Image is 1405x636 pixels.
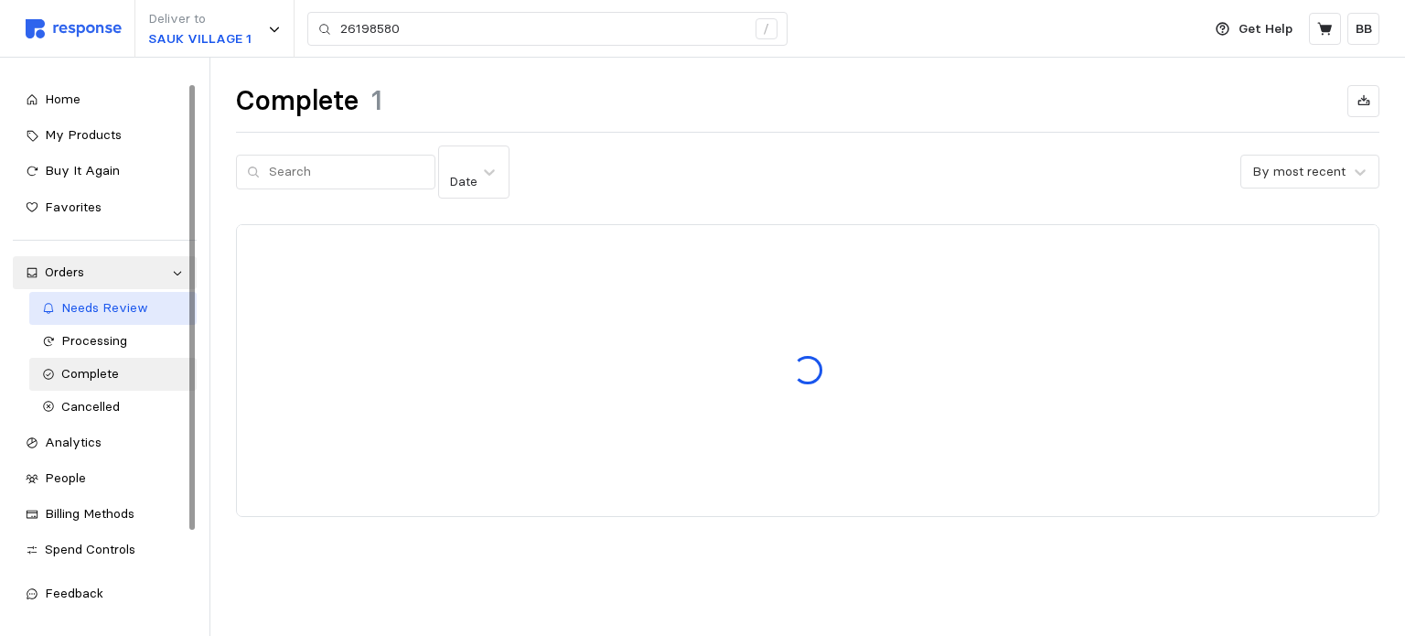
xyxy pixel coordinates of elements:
[45,434,102,450] span: Analytics
[13,426,197,459] a: Analytics
[61,299,148,316] span: Needs Review
[61,398,120,415] span: Cancelled
[29,391,198,424] a: Cancelled
[1239,19,1292,39] p: Get Help
[45,541,135,557] span: Spend Controls
[1356,19,1372,39] p: BB
[61,332,127,349] span: Processing
[29,292,198,325] a: Needs Review
[1252,162,1346,181] div: By most recent
[371,83,382,119] h1: 1
[13,119,197,152] a: My Products
[45,162,120,178] span: Buy It Again
[148,9,252,29] p: Deliver to
[269,156,424,189] input: Search
[13,577,197,610] button: Feedback
[45,126,122,143] span: My Products
[45,469,86,486] span: People
[1347,13,1379,45] button: BB
[756,18,778,40] div: /
[13,498,197,531] a: Billing Methods
[29,325,198,358] a: Processing
[148,29,252,49] p: SAUK VILLAGE 1
[45,585,103,601] span: Feedback
[45,263,165,283] div: Orders
[1205,12,1303,47] button: Get Help
[13,83,197,116] a: Home
[340,13,745,46] input: Search for a product name or SKU
[13,155,197,188] a: Buy It Again
[26,19,122,38] img: svg%3e
[13,191,197,224] a: Favorites
[29,358,198,391] a: Complete
[45,91,80,107] span: Home
[45,199,102,215] span: Favorites
[61,365,119,382] span: Complete
[236,83,359,119] h1: Complete
[45,505,134,522] span: Billing Methods
[13,534,197,566] a: Spend Controls
[449,172,477,191] div: Date
[13,462,197,495] a: People
[13,256,197,289] a: Orders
